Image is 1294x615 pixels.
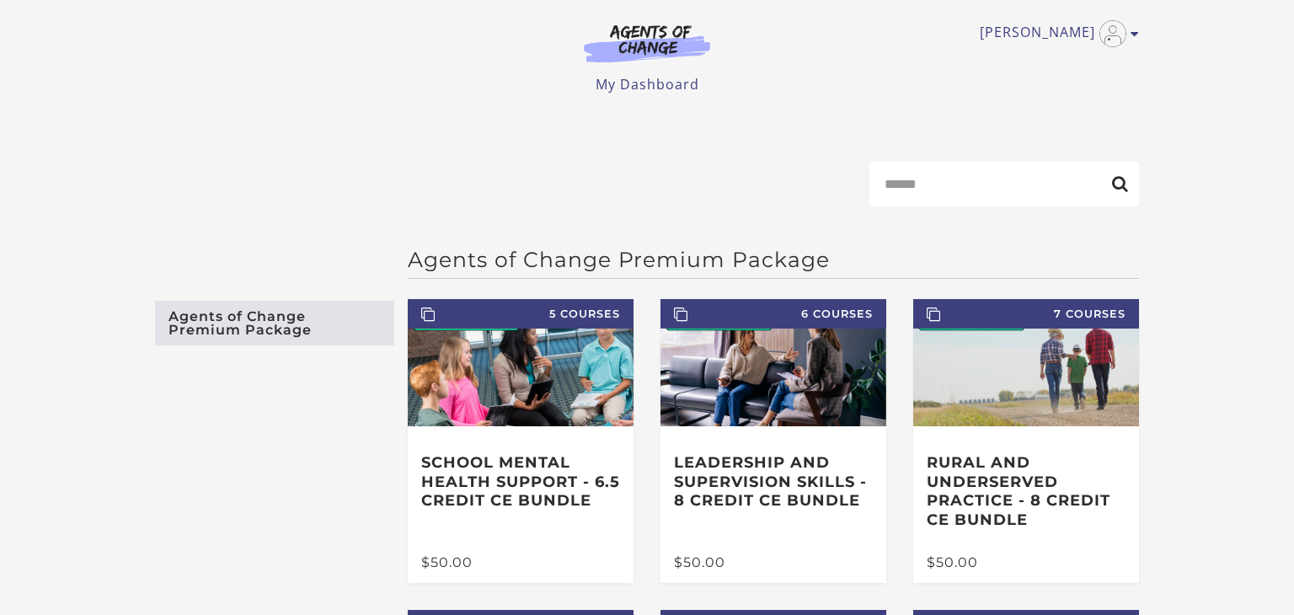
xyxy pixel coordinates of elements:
[155,301,394,345] a: Agents of Change Premium Package
[674,453,873,511] h3: Leadership and Supervision Skills - 8 Credit CE Bundle
[421,453,620,511] h3: School Mental Health Support - 6.5 Credit CE Bundle
[660,299,886,583] a: 6 Courses Leadership and Supervision Skills - 8 Credit CE Bundle $50.00
[408,299,634,329] span: 5 Courses
[421,556,620,570] div: $50.00
[913,299,1139,583] a: 7 Courses Rural and Underserved Practice - 8 Credit CE Bundle $50.00
[408,247,1139,272] h2: Agents of Change Premium Package
[566,24,728,62] img: Agents of Change Logo
[660,299,886,329] span: 6 Courses
[927,453,1126,529] h3: Rural and Underserved Practice - 8 Credit CE Bundle
[674,556,873,570] div: $50.00
[913,299,1139,329] span: 7 Courses
[980,20,1131,47] a: Toggle menu
[596,75,699,94] a: My Dashboard
[927,556,1126,570] div: $50.00
[408,299,634,583] a: 5 Courses School Mental Health Support - 6.5 Credit CE Bundle $50.00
